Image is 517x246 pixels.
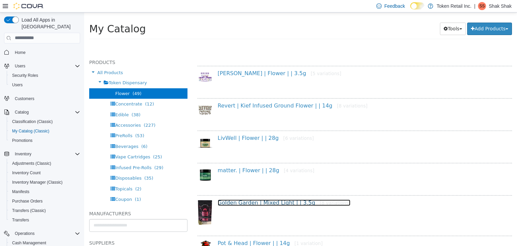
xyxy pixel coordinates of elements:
[12,240,46,246] span: Cash Management
[7,117,83,126] button: Classification (Classic)
[7,215,83,225] button: Transfers
[9,136,80,145] span: Promotions
[9,127,52,135] a: My Catalog (Classic)
[134,227,239,234] a: Pot & Head | Flower | | 14g[1 variation]
[437,2,472,10] p: Token Retail Inc.
[31,153,67,158] span: Infused Pre-Rolls
[15,96,34,101] span: Customers
[9,197,80,205] span: Purchase Orders
[7,71,83,80] button: Security Roles
[410,9,411,10] span: Dark Mode
[134,187,266,193] a: Golden Garden | Mixed Light | | 3.5g[8 variations]
[210,228,239,234] small: [1 variation]
[31,163,57,168] span: Disposables
[7,159,83,168] button: Adjustments (Classic)
[31,100,44,105] span: Edible
[9,169,43,177] a: Inventory Count
[19,17,80,30] span: Load All Apps in [GEOGRAPHIC_DATA]
[60,163,69,168] span: (35)
[15,151,31,157] span: Inventory
[12,94,80,103] span: Customers
[134,122,230,129] a: LivWell | Flower | | 28g[6 variations]
[9,188,32,196] a: Manifests
[12,217,29,223] span: Transfers
[113,155,129,170] img: 150
[12,128,49,134] span: My Catalog (Classic)
[7,80,83,90] button: Users
[69,142,78,147] span: (25)
[31,142,66,147] span: Vape Cartridges
[9,178,65,186] a: Inventory Manager (Classic)
[9,216,32,224] a: Transfers
[356,10,382,23] button: Tools
[5,197,103,205] h5: Manufacturers
[9,216,80,224] span: Transfers
[12,95,37,103] a: Customers
[13,3,44,9] img: Cova
[31,121,48,126] span: PreRolls
[474,2,476,10] p: |
[200,155,230,161] small: [4 variations]
[7,168,83,178] button: Inventory Count
[7,187,83,196] button: Manifests
[1,48,83,57] button: Home
[7,136,83,145] button: Promotions
[12,150,80,158] span: Inventory
[50,184,57,189] span: (1)
[199,123,230,128] small: [6 variations]
[5,226,103,235] h5: Suppliers
[31,110,57,115] span: Accessories
[70,153,79,158] span: (29)
[9,188,80,196] span: Manifests
[1,107,83,117] button: Catalog
[12,180,63,185] span: Inventory Manager (Classic)
[5,10,62,22] span: My Catalog
[1,229,83,238] button: Operations
[1,94,83,103] button: Customers
[479,2,485,10] span: SS
[12,150,34,158] button: Inventory
[48,79,58,84] span: (49)
[9,159,80,167] span: Adjustments (Classic)
[227,58,257,64] small: [5 variations]
[9,136,35,145] a: Promotions
[134,90,283,96] a: Revert | Kief Infused Ground Flower | | 14g[8 variations]
[51,121,60,126] span: (53)
[15,50,26,55] span: Home
[12,49,28,57] a: Home
[12,138,33,143] span: Promotions
[1,149,83,159] button: Inventory
[12,170,41,176] span: Inventory Count
[9,71,41,80] a: Security Roles
[12,161,51,166] span: Adjustments (Classic)
[134,58,257,64] a: [PERSON_NAME] | Flower | | 3.5g[5 variations]
[478,2,486,10] div: Shak Shak
[12,73,38,78] span: Security Roles
[31,174,48,179] span: Topicals
[51,174,57,179] span: (2)
[12,198,43,204] span: Purchase Orders
[410,2,424,9] input: Dark Mode
[12,229,80,238] span: Operations
[47,100,57,105] span: (38)
[9,71,80,80] span: Security Roles
[113,90,129,105] img: 150
[31,89,58,94] span: Concentrate
[12,229,37,238] button: Operations
[61,89,70,94] span: (12)
[7,206,83,215] button: Transfers (Classic)
[12,208,46,213] span: Transfers (Classic)
[9,207,48,215] a: Transfers (Classic)
[12,62,28,70] button: Users
[9,127,80,135] span: My Catalog (Classic)
[12,108,80,116] span: Catalog
[12,189,29,194] span: Manifests
[9,118,80,126] span: Classification (Classic)
[113,228,129,242] img: 150
[384,3,405,9] span: Feedback
[12,119,53,124] span: Classification (Classic)
[489,2,512,10] p: Shak Shak
[7,126,83,136] button: My Catalog (Classic)
[15,231,35,236] span: Operations
[9,81,25,89] a: Users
